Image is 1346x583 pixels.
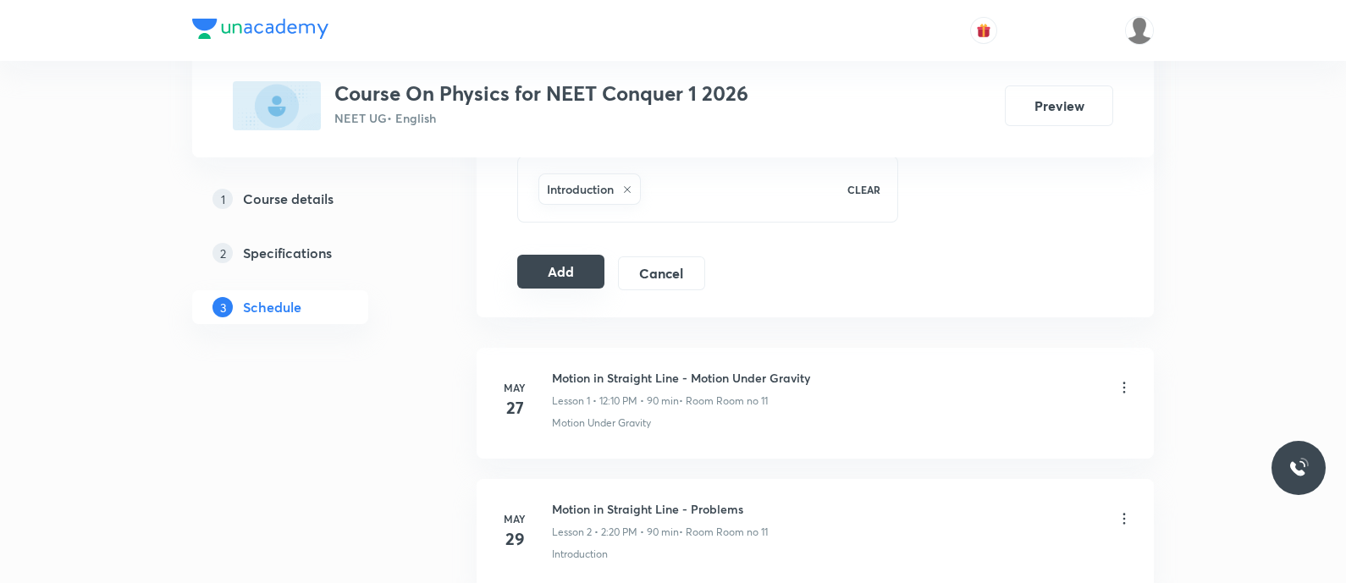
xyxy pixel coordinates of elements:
button: avatar [970,17,997,44]
p: • Room Room no 11 [679,525,768,540]
p: Motion Under Gravity [552,415,651,431]
a: Company Logo [192,19,328,43]
p: Lesson 1 • 12:10 PM • 90 min [552,393,679,409]
img: Company Logo [192,19,328,39]
button: Add [517,255,604,289]
h5: Course details [243,189,334,209]
a: 2Specifications [192,236,422,270]
img: ttu [1288,458,1309,478]
p: 1 [212,189,233,209]
p: • Room Room no 11 [679,393,768,409]
p: 2 [212,243,233,263]
button: Preview [1005,85,1113,126]
p: Introduction [552,547,608,562]
a: 1Course details [192,182,422,216]
p: NEET UG • English [334,109,748,127]
p: 3 [212,297,233,317]
img: C3EDFED5-3A61-463D-985A-D7E1FD61E8ED_plus.png [233,81,321,130]
h5: Specifications [243,243,332,263]
h4: 29 [498,526,532,552]
p: CLEAR [847,182,880,197]
img: P Antony [1125,16,1154,45]
h6: Motion in Straight Line - Motion Under Gravity [552,369,810,387]
h4: 27 [498,395,532,421]
h6: Introduction [547,180,614,198]
h6: May [498,380,532,395]
h6: Motion in Straight Line - Problems [552,500,768,518]
h3: Course On Physics for NEET Conquer 1 2026 [334,81,748,106]
p: Lesson 2 • 2:20 PM • 90 min [552,525,679,540]
h6: May [498,511,532,526]
img: avatar [976,23,991,38]
h5: Schedule [243,297,301,317]
button: Cancel [618,256,705,290]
